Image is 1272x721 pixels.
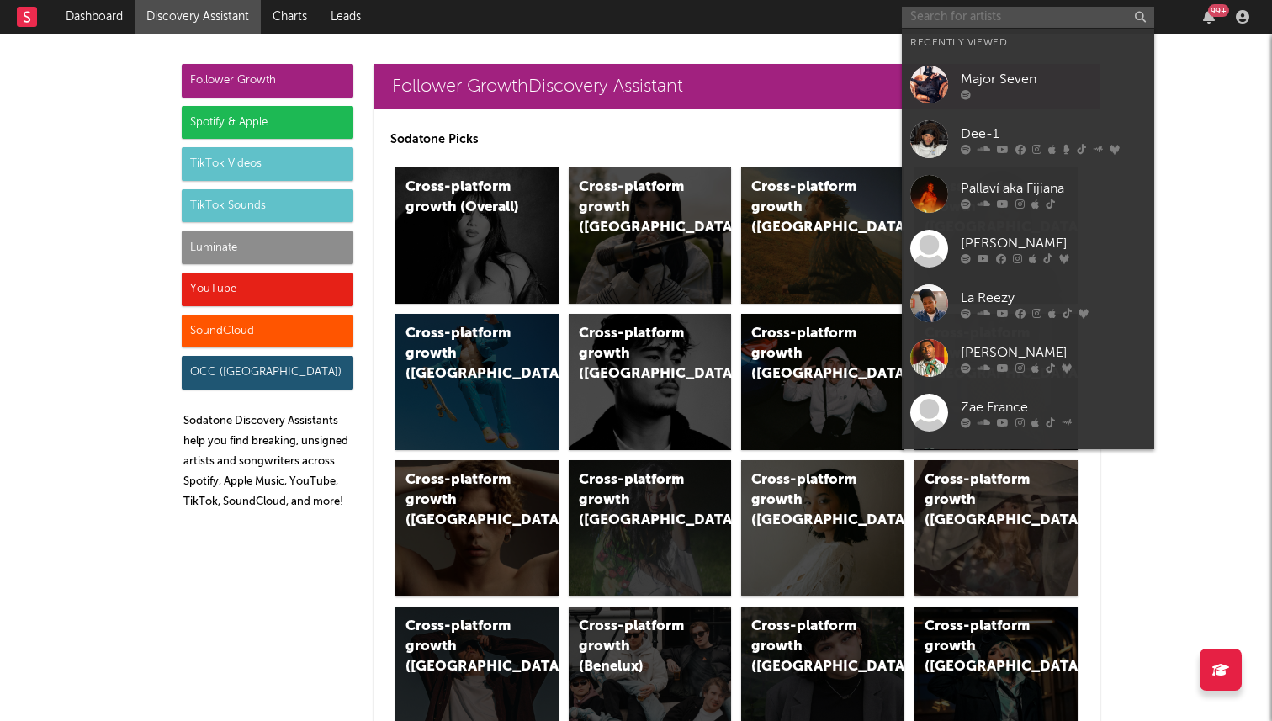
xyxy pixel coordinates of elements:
[902,276,1154,331] a: La Reezy
[961,288,1146,308] div: La Reezy
[902,7,1154,28] input: Search for artists
[961,178,1146,199] div: Pallaví aka Fijiana
[751,324,866,384] div: Cross-platform growth ([GEOGRAPHIC_DATA]/GSA)
[925,470,1039,531] div: Cross-platform growth ([GEOGRAPHIC_DATA])
[569,460,732,596] a: Cross-platform growth ([GEOGRAPHIC_DATA])
[405,617,520,677] div: Cross-platform growth ([GEOGRAPHIC_DATA])
[182,189,353,223] div: TikTok Sounds
[961,69,1146,89] div: Major Seven
[961,397,1146,417] div: Zae France
[910,33,1146,53] div: Recently Viewed
[579,617,693,677] div: Cross-platform growth (Benelux)
[1208,4,1229,17] div: 99 +
[961,342,1146,363] div: [PERSON_NAME]
[182,231,353,264] div: Luminate
[182,106,353,140] div: Spotify & Apple
[405,324,520,384] div: Cross-platform growth ([GEOGRAPHIC_DATA])
[902,221,1154,276] a: [PERSON_NAME]
[925,617,1039,677] div: Cross-platform growth ([GEOGRAPHIC_DATA])
[751,617,866,677] div: Cross-platform growth ([GEOGRAPHIC_DATA])
[182,356,353,390] div: OCC ([GEOGRAPHIC_DATA])
[751,470,866,531] div: Cross-platform growth ([GEOGRAPHIC_DATA])
[579,470,693,531] div: Cross-platform growth ([GEOGRAPHIC_DATA])
[390,130,1084,150] p: Sodatone Picks
[182,147,353,181] div: TikTok Videos
[182,315,353,348] div: SoundCloud
[902,167,1154,221] a: Pallaví aka Fijiana
[902,57,1154,112] a: Major Seven
[569,167,732,304] a: Cross-platform growth ([GEOGRAPHIC_DATA])
[395,167,559,304] a: Cross-platform growth (Overall)
[961,233,1146,253] div: [PERSON_NAME]
[182,273,353,306] div: YouTube
[902,385,1154,440] a: Zae France
[405,178,520,218] div: Cross-platform growth (Overall)
[182,64,353,98] div: Follower Growth
[405,470,520,531] div: Cross-platform growth ([GEOGRAPHIC_DATA])
[569,314,732,450] a: Cross-platform growth ([GEOGRAPHIC_DATA])
[961,124,1146,144] div: Dee-1
[579,324,693,384] div: Cross-platform growth ([GEOGRAPHIC_DATA])
[902,331,1154,385] a: [PERSON_NAME]
[395,460,559,596] a: Cross-platform growth ([GEOGRAPHIC_DATA])
[1203,10,1215,24] button: 99+
[751,178,866,238] div: Cross-platform growth ([GEOGRAPHIC_DATA])
[183,411,353,512] p: Sodatone Discovery Assistants help you find breaking, unsigned artists and songwriters across Spo...
[902,112,1154,167] a: Dee-1
[579,178,693,238] div: Cross-platform growth ([GEOGRAPHIC_DATA])
[741,314,904,450] a: Cross-platform growth ([GEOGRAPHIC_DATA]/GSA)
[374,64,1100,109] a: Follower GrowthDiscovery Assistant
[741,167,904,304] a: Cross-platform growth ([GEOGRAPHIC_DATA])
[741,460,904,596] a: Cross-platform growth ([GEOGRAPHIC_DATA])
[395,314,559,450] a: Cross-platform growth ([GEOGRAPHIC_DATA])
[902,440,1154,495] a: ROZZZQWEEN
[914,460,1078,596] a: Cross-platform growth ([GEOGRAPHIC_DATA])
